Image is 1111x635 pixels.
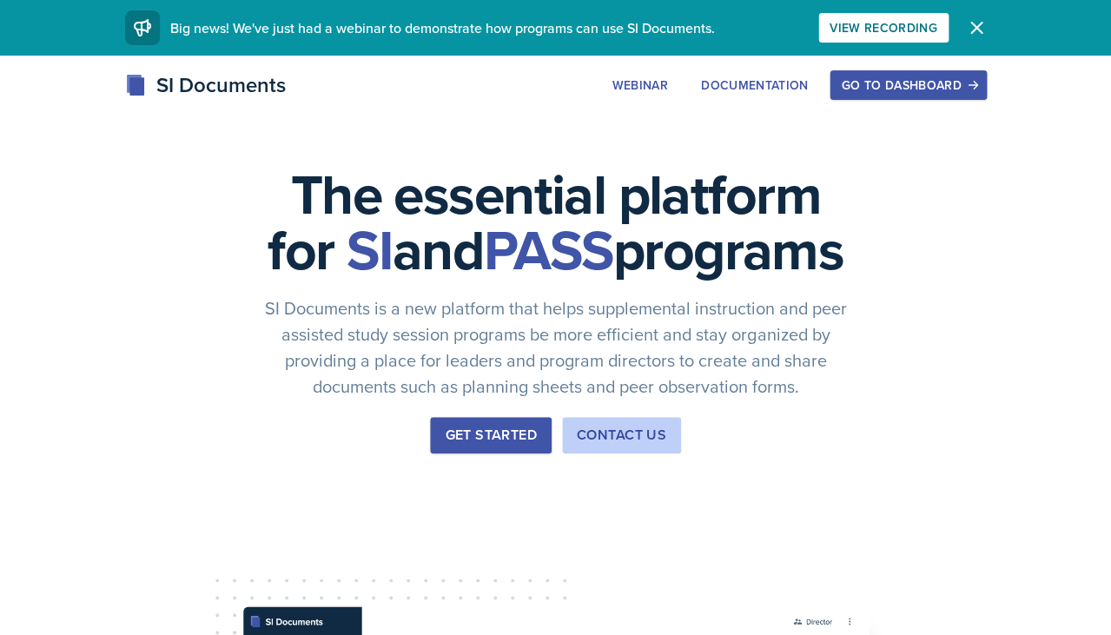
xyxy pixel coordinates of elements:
[830,21,937,35] div: View Recording
[830,70,986,100] button: Go to Dashboard
[612,78,667,92] div: Webinar
[818,13,949,43] button: View Recording
[841,78,975,92] div: Go to Dashboard
[445,425,536,446] div: Get Started
[600,70,678,100] button: Webinar
[701,78,809,92] div: Documentation
[577,425,666,446] div: Contact Us
[125,69,286,101] div: SI Documents
[170,18,715,37] span: Big news! We've just had a webinar to demonstrate how programs can use SI Documents.
[430,417,551,453] button: Get Started
[690,70,820,100] button: Documentation
[562,417,681,453] button: Contact Us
